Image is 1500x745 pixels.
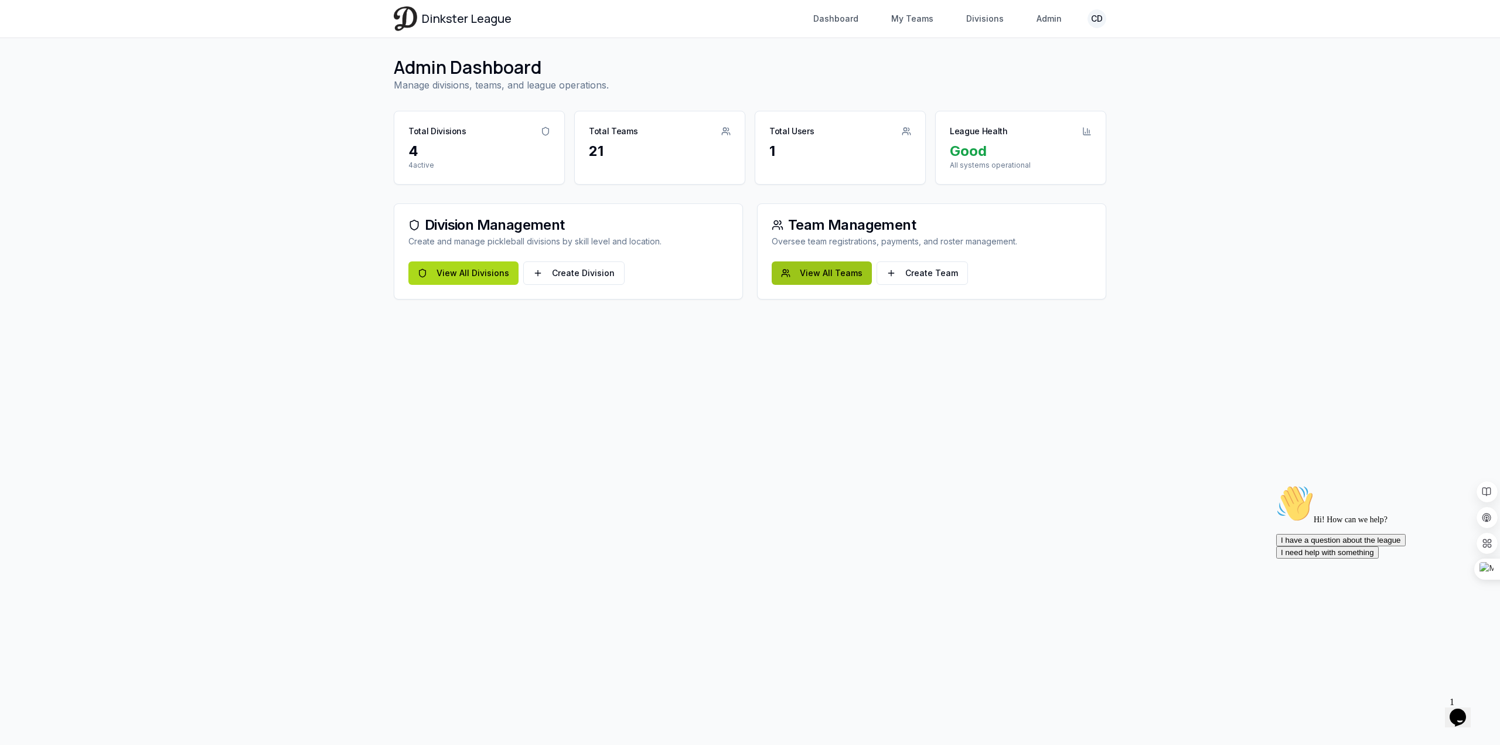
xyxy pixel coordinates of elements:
[523,261,625,285] a: Create Division
[959,8,1011,29] a: Divisions
[408,236,728,247] div: Create and manage pickleball divisions by skill level and location.
[1271,480,1482,686] iframe: chat widget
[394,78,1106,92] p: Manage divisions, teams, and league operations.
[772,236,1092,247] div: Oversee team registrations, payments, and roster management.
[950,125,1007,137] div: League Health
[5,5,216,79] div: 👋Hi! How can we help?I have a question about the leagueI need help with something
[394,6,417,30] img: Dinkster
[950,161,1092,170] p: All systems operational
[950,142,1092,161] div: Good
[422,11,512,27] span: Dinkster League
[5,5,42,42] img: :wave:
[1087,9,1106,28] button: CD
[589,125,637,137] div: Total Teams
[769,142,911,161] div: 1
[408,125,466,137] div: Total Divisions
[394,57,1106,78] h1: Admin Dashboard
[1029,8,1069,29] a: Admin
[408,142,550,161] div: 4
[1445,692,1482,727] iframe: chat widget
[408,218,728,232] div: Division Management
[769,125,814,137] div: Total Users
[5,66,107,79] button: I need help with something
[589,142,731,161] div: 21
[772,261,872,285] a: View All Teams
[5,54,134,66] button: I have a question about the league
[877,261,968,285] a: Create Team
[772,218,1092,232] div: Team Management
[394,6,512,30] a: Dinkster League
[408,261,519,285] a: View All Divisions
[806,8,865,29] a: Dashboard
[408,161,550,170] p: 4 active
[884,8,940,29] a: My Teams
[5,35,116,44] span: Hi! How can we help?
